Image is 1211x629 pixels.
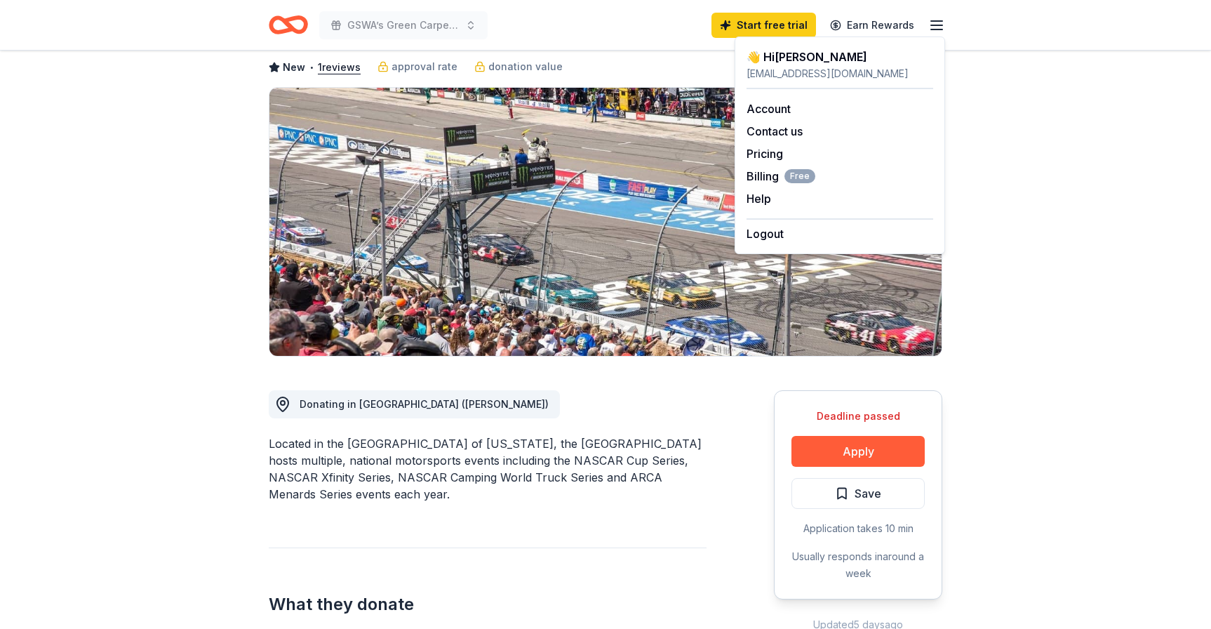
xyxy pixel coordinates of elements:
h2: What they donate [269,593,707,616]
div: [EMAIL_ADDRESS][DOMAIN_NAME] [747,65,933,82]
button: 1reviews [318,59,361,76]
div: Deadline passed [791,408,925,425]
span: New [283,59,305,76]
span: Billing [747,168,815,185]
button: Save [791,478,925,509]
a: Pricing [747,147,783,161]
span: Free [784,169,815,183]
div: Located in the [GEOGRAPHIC_DATA] of [US_STATE], the [GEOGRAPHIC_DATA] hosts multiple, national mo... [269,435,707,503]
button: Contact us [747,123,803,140]
a: Account [747,102,791,116]
button: BillingFree [747,168,815,185]
a: Home [269,8,308,41]
span: GSWA’s Green Carpet Gala & Silent Auction [347,17,460,34]
img: Image for Pocono Raceway [269,88,942,356]
span: Save [855,484,881,503]
a: Start free trial [711,13,816,38]
span: approval rate [392,58,457,75]
div: 👋 Hi [PERSON_NAME] [747,48,933,65]
div: Usually responds in around a week [791,548,925,582]
span: Donating in [GEOGRAPHIC_DATA] ([PERSON_NAME]) [300,398,549,410]
button: Logout [747,225,784,242]
button: Help [747,190,771,207]
a: Earn Rewards [822,13,923,38]
span: • [309,62,314,73]
button: Apply [791,436,925,467]
a: donation value [474,58,563,75]
div: Application takes 10 min [791,520,925,537]
a: approval rate [377,58,457,75]
button: GSWA’s Green Carpet Gala & Silent Auction [319,11,488,39]
span: donation value [488,58,563,75]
